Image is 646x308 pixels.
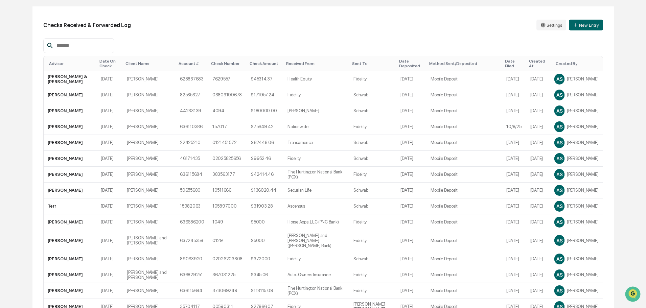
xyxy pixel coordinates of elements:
[208,183,247,198] td: 10511666
[349,135,396,151] td: Schwab
[97,119,123,135] td: [DATE]
[123,198,176,214] td: [PERSON_NAME]
[396,230,426,251] td: [DATE]
[502,87,526,103] td: [DATE]
[247,251,283,267] td: $372000
[4,82,46,95] a: 🖐️Preclearance
[396,198,426,214] td: [DATE]
[97,230,123,251] td: [DATE]
[123,135,176,151] td: [PERSON_NAME]
[426,151,502,167] td: Mobile Deposit
[554,138,598,148] div: [PERSON_NAME]
[44,230,97,251] td: [PERSON_NAME]
[505,59,523,68] div: Toggle SortBy
[396,251,426,267] td: [DATE]
[502,251,526,267] td: [DATE]
[556,92,562,98] span: AS
[526,283,551,299] td: [DATE]
[426,267,502,283] td: Mobile Deposit
[556,288,562,293] span: AS
[176,87,208,103] td: 82535327
[526,230,551,251] td: [DATE]
[283,214,349,230] td: Horse Apps, LLC (PNC Bank)
[247,198,283,214] td: $31903.28
[283,283,349,299] td: The Huntington National Bank (PCX)
[176,198,208,214] td: 15982063
[123,267,176,283] td: [PERSON_NAME] and [PERSON_NAME]
[44,283,97,299] td: [PERSON_NAME]
[97,214,123,230] td: [DATE]
[208,71,247,87] td: 7629557
[283,251,349,267] td: Fidelity
[349,198,396,214] td: Schwab
[97,167,123,183] td: [DATE]
[23,58,86,64] div: We're available if you need us!
[556,256,562,262] span: AS
[396,267,426,283] td: [DATE]
[99,59,120,68] div: Toggle SortBy
[349,151,396,167] td: Schwab
[624,286,643,304] iframe: Open customer support
[502,214,526,230] td: [DATE]
[502,119,526,135] td: 10/8/25
[123,251,176,267] td: [PERSON_NAME]
[426,283,502,299] td: Mobile Deposit
[44,214,97,230] td: [PERSON_NAME]
[44,167,97,183] td: [PERSON_NAME]
[554,169,598,180] div: [PERSON_NAME]
[7,99,12,104] div: 🔎
[97,151,123,167] td: [DATE]
[97,103,123,119] td: [DATE]
[556,272,562,278] span: AS
[349,71,396,87] td: Fidelity
[569,20,603,30] button: New Entry
[176,230,208,251] td: 637245358
[123,214,176,230] td: [PERSON_NAME]
[176,251,208,267] td: 89063920
[115,54,123,62] button: Start new chat
[123,283,176,299] td: [PERSON_NAME]
[556,187,562,193] span: AS
[554,90,598,100] div: [PERSON_NAME]
[396,283,426,299] td: [DATE]
[208,103,247,119] td: 4094
[44,87,97,103] td: [PERSON_NAME]
[247,135,283,151] td: $62448.06
[283,87,349,103] td: Fidelity
[349,167,396,183] td: Fidelity
[211,61,244,66] div: Toggle SortBy
[526,119,551,135] td: [DATE]
[349,87,396,103] td: Schwab
[67,115,82,120] span: Pylon
[283,119,349,135] td: Nationwide
[426,251,502,267] td: Mobile Deposit
[556,108,562,114] span: AS
[97,183,123,198] td: [DATE]
[352,61,394,66] div: Toggle SortBy
[247,230,283,251] td: $5000
[349,251,396,267] td: Schwab
[502,135,526,151] td: [DATE]
[176,103,208,119] td: 44233139
[556,219,562,225] span: AS
[46,82,87,95] a: 🗄️Attestations
[349,283,396,299] td: Fidelity
[286,61,347,66] div: Toggle SortBy
[526,167,551,183] td: [DATE]
[123,230,176,251] td: [PERSON_NAME] and [PERSON_NAME]
[176,167,208,183] td: 636115684
[247,87,283,103] td: $171957.24
[97,251,123,267] td: [DATE]
[283,198,349,214] td: Ascensus
[529,59,548,68] div: Toggle SortBy
[247,283,283,299] td: $118115.09
[123,71,176,87] td: [PERSON_NAME]
[426,230,502,251] td: Mobile Deposit
[349,119,396,135] td: Fidelity
[14,85,44,92] span: Preclearance
[43,22,131,28] h2: Checks Received & Forwarded Log
[349,230,396,251] td: Fidelity
[396,214,426,230] td: [DATE]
